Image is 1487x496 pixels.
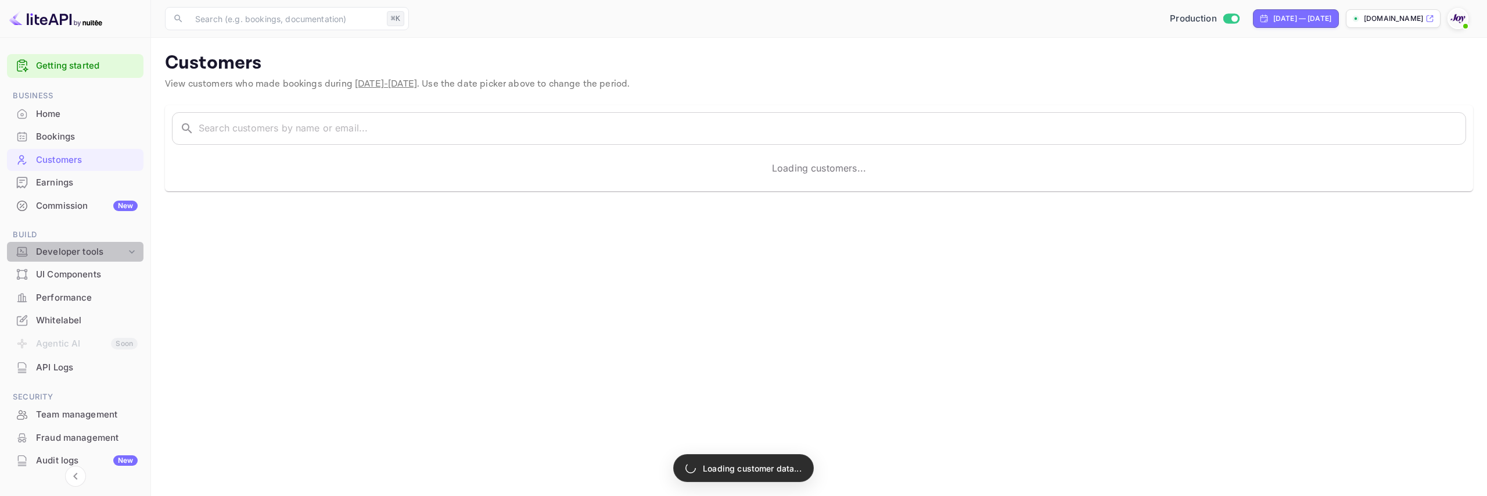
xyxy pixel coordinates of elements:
[36,199,138,213] div: Commission
[1273,13,1331,24] div: [DATE] — [DATE]
[7,263,143,286] div: UI Components
[36,59,138,73] a: Getting started
[36,454,138,468] div: Audit logs
[36,154,138,167] div: Customers
[36,291,138,305] div: Performance
[36,314,138,327] div: Whitelabel
[36,108,138,121] div: Home
[7,309,143,331] a: Whitelabel
[36,176,138,190] div: Earnings
[113,201,138,211] div: New
[65,466,86,487] button: Collapse navigation
[7,449,143,472] div: Audit logsNew
[36,431,138,445] div: Fraud management
[7,172,143,194] div: Earnings
[355,78,417,90] span: [DATE] - [DATE]
[7,404,143,426] div: Team management
[165,78,630,90] span: View customers who made bookings during . Use the date picker above to change the period.
[7,287,143,309] div: Performance
[7,427,143,449] div: Fraud management
[9,9,102,28] img: LiteAPI logo
[7,391,143,404] span: Security
[7,242,143,262] div: Developer tools
[7,427,143,448] a: Fraud management
[1449,9,1467,28] img: With Joy
[7,195,143,216] a: CommissionNew
[7,263,143,285] a: UI Components
[7,126,143,147] a: Bookings
[36,268,138,281] div: UI Components
[113,455,138,466] div: New
[36,361,138,374] div: API Logs
[36,408,138,422] div: Team management
[188,7,382,30] input: Search (e.g. bookings, documentation)
[7,229,143,241] span: Build
[7,404,143,425] a: Team management
[7,356,143,379] div: API Logs
[36,245,126,259] div: Developer tools
[7,103,143,126] div: Home
[7,172,143,193] a: Earnings
[1170,12,1217,26] span: Production
[7,90,143,102] span: Business
[387,11,404,26] div: ⌘K
[7,103,143,124] a: Home
[7,195,143,217] div: CommissionNew
[7,149,143,170] a: Customers
[772,161,866,175] p: Loading customers...
[7,287,143,308] a: Performance
[1364,13,1423,24] p: [DOMAIN_NAME]
[703,462,802,474] p: Loading customer data...
[7,309,143,332] div: Whitelabel
[165,52,1473,75] p: Customers
[36,130,138,144] div: Bookings
[7,126,143,148] div: Bookings
[199,112,1466,145] input: Search customers by name or email...
[7,356,143,378] a: API Logs
[7,449,143,471] a: Audit logsNew
[7,149,143,172] div: Customers
[7,54,143,78] div: Getting started
[1165,12,1244,26] div: Switch to Sandbox mode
